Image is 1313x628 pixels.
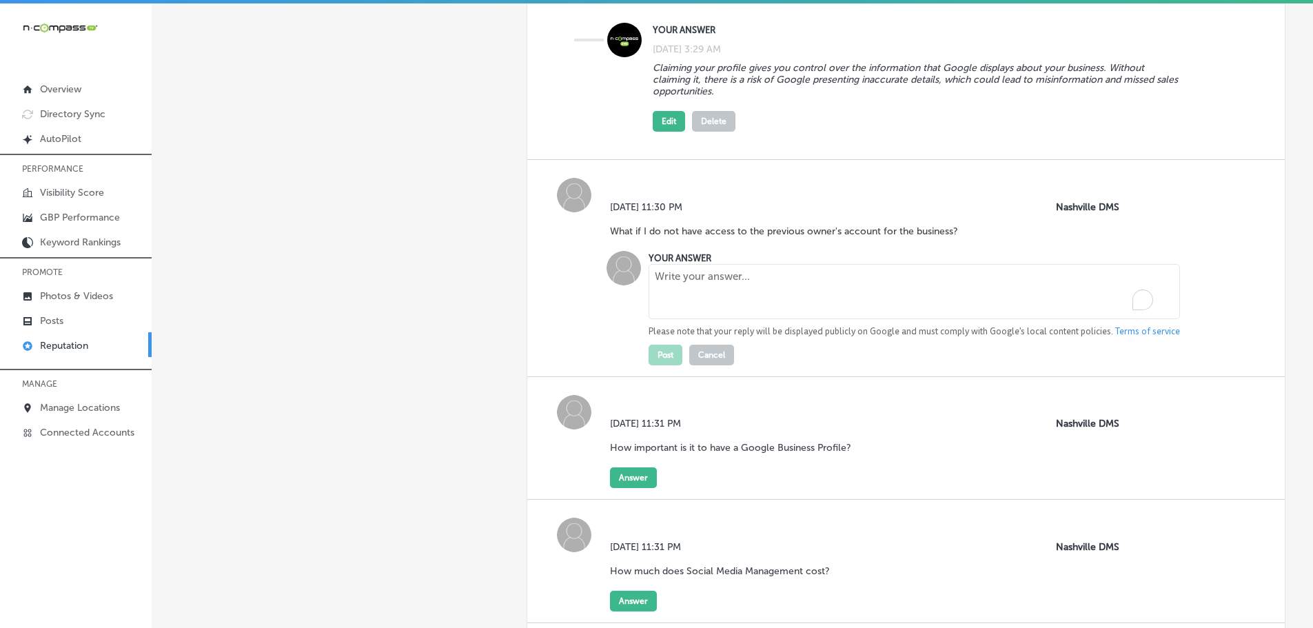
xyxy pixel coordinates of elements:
p: What if I do not have access to the previous owner's account for the business? [610,225,958,237]
button: Edit [653,111,685,132]
p: Claiming your profile gives you control over the information that Google displays about your busi... [653,62,1182,97]
p: Visibility Score [40,187,104,199]
img: 660ab0bf-5cc7-4cb8-ba1c-48b5ae0f18e60NCTV_CLogo_TV_Black_-500x88.png [22,21,98,34]
p: Directory Sync [40,108,105,120]
p: Overview [40,83,81,95]
p: How much does Social Media Management cost? [610,565,830,577]
p: Please note that your reply will be displayed publicly on Google and must comply with Google's lo... [649,325,1180,338]
p: Keyword Rankings [40,236,121,248]
textarea: To enrich screen reader interactions, please activate Accessibility in Grammarly extension settings [649,264,1180,319]
p: Nashville DMS [1056,541,1188,553]
button: Cancel [689,345,734,365]
p: Photos & Videos [40,290,113,302]
p: Nashville DMS [1056,201,1188,213]
p: Nashville DMS [1056,418,1188,429]
button: Answer [610,591,657,611]
p: Connected Accounts [40,427,134,438]
label: [DATE] 11:30 PM [610,201,968,213]
p: Reputation [40,340,88,352]
label: [DATE] 11:31 PM [610,541,840,553]
label: [DATE] 11:31 PM [610,418,862,429]
p: Manage Locations [40,402,120,414]
p: GBP Performance [40,212,120,223]
button: Answer [610,467,657,488]
p: How important is it to have a Google Business Profile? [610,442,851,454]
label: [DATE] 3:29 AM [653,43,721,55]
label: YOUR ANSWER [649,253,711,263]
a: Terms of service [1115,325,1180,338]
p: AutoPilot [40,133,81,145]
button: Post [649,345,682,365]
button: Delete [692,111,735,132]
label: YOUR ANSWER [653,25,1182,35]
p: Posts [40,315,63,327]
